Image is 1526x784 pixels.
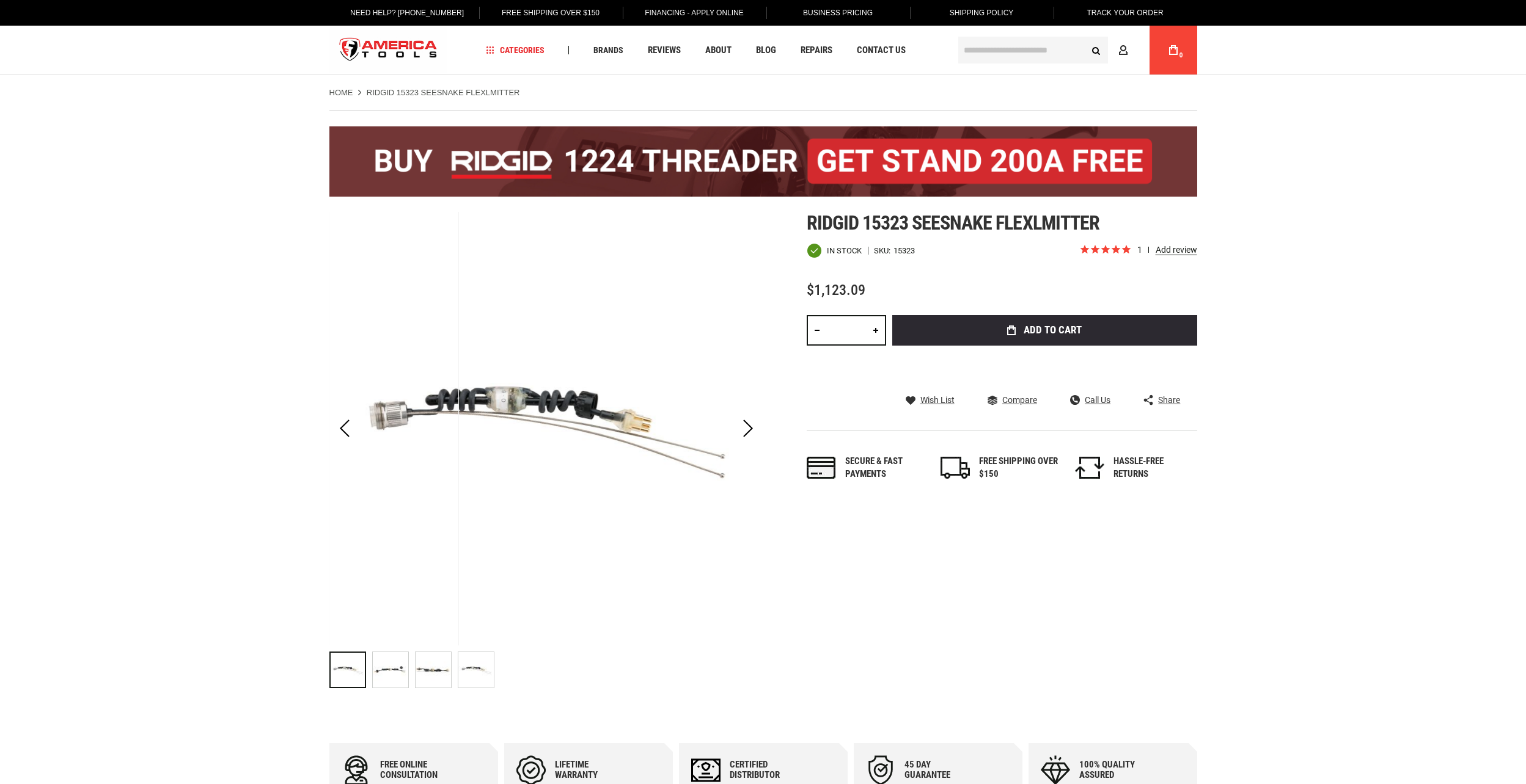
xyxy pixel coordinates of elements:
span: Rated 5.0 out of 5 stars 1 reviews [1079,244,1197,257]
img: payments [807,457,836,479]
button: Search [1085,38,1108,62]
a: Brands [588,42,629,59]
div: 100% quality assured [1079,760,1153,780]
a: Repairs [795,42,838,59]
button: Add to Cart [892,315,1197,346]
a: About [700,42,737,59]
span: In stock [827,247,862,255]
img: America Tools [329,27,448,73]
div: Availability [807,243,862,258]
a: Call Us [1070,394,1110,405]
div: 15323 [893,247,915,255]
img: shipping [941,457,970,479]
span: $1,123.09 [807,281,865,299]
a: Categories [480,42,550,59]
div: HASSLE-FREE RETURNS [1113,455,1193,481]
a: Reviews [642,42,686,59]
span: Categories [486,46,545,54]
div: Previous [329,212,360,645]
span: Share [1158,396,1180,404]
a: Home [329,87,353,98]
span: Brands [593,46,623,54]
span: Shipping Policy [950,9,1014,17]
div: Certified Distributor [730,760,803,780]
a: store logo [329,27,448,73]
div: Lifetime warranty [555,760,628,780]
span: Call Us [1085,396,1110,404]
div: RIDGID 15323 SEESNAKE FLEXLMITTER [329,645,372,694]
div: RIDGID 15323 SEESNAKE FLEXLMITTER [458,645,494,694]
span: Blog [756,46,776,55]
span: Wish List [920,396,955,404]
img: RIDGID 15323 SEESNAKE FLEXLMITTER [329,212,763,645]
span: 1 reviews [1137,245,1197,255]
span: 0 [1179,52,1183,59]
div: Next [733,212,763,645]
a: 0 [1162,26,1185,74]
strong: RIDGID 15323 SEESNAKE FLEXLMITTER [367,88,520,97]
span: Reviews [648,46,681,55]
span: Compare [1002,396,1037,404]
div: RIDGID 15323 SEESNAKE FLEXLMITTER [372,645,415,694]
span: Add to Cart [1024,325,1082,335]
div: FREE SHIPPING OVER $150 [979,455,1058,481]
div: Secure & fast payments [845,455,925,481]
strong: SKU [874,247,893,255]
img: RIDGID 15323 SEESNAKE FLEXLMITTER [373,652,408,688]
div: 45 day Guarantee [904,760,978,780]
img: returns [1075,457,1104,479]
a: Wish List [906,394,955,405]
img: RIDGID 15323 SEESNAKE FLEXLMITTER [458,652,494,688]
div: RIDGID 15323 SEESNAKE FLEXLMITTER [415,645,458,694]
a: Blog [750,42,782,59]
span: Ridgid 15323 seesnake flexlmitter [807,211,1099,234]
img: BOGO: Buy the RIDGID® 1224 Threader (26092), get the 92467 200A Stand FREE! [329,126,1197,197]
span: Contact Us [857,46,906,55]
span: Repairs [801,46,832,55]
img: RIDGID 15323 SEESNAKE FLEXLMITTER [416,652,451,688]
a: Compare [988,394,1037,405]
div: Free online consultation [380,760,453,780]
span: About [705,46,732,55]
a: Contact Us [851,42,911,59]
